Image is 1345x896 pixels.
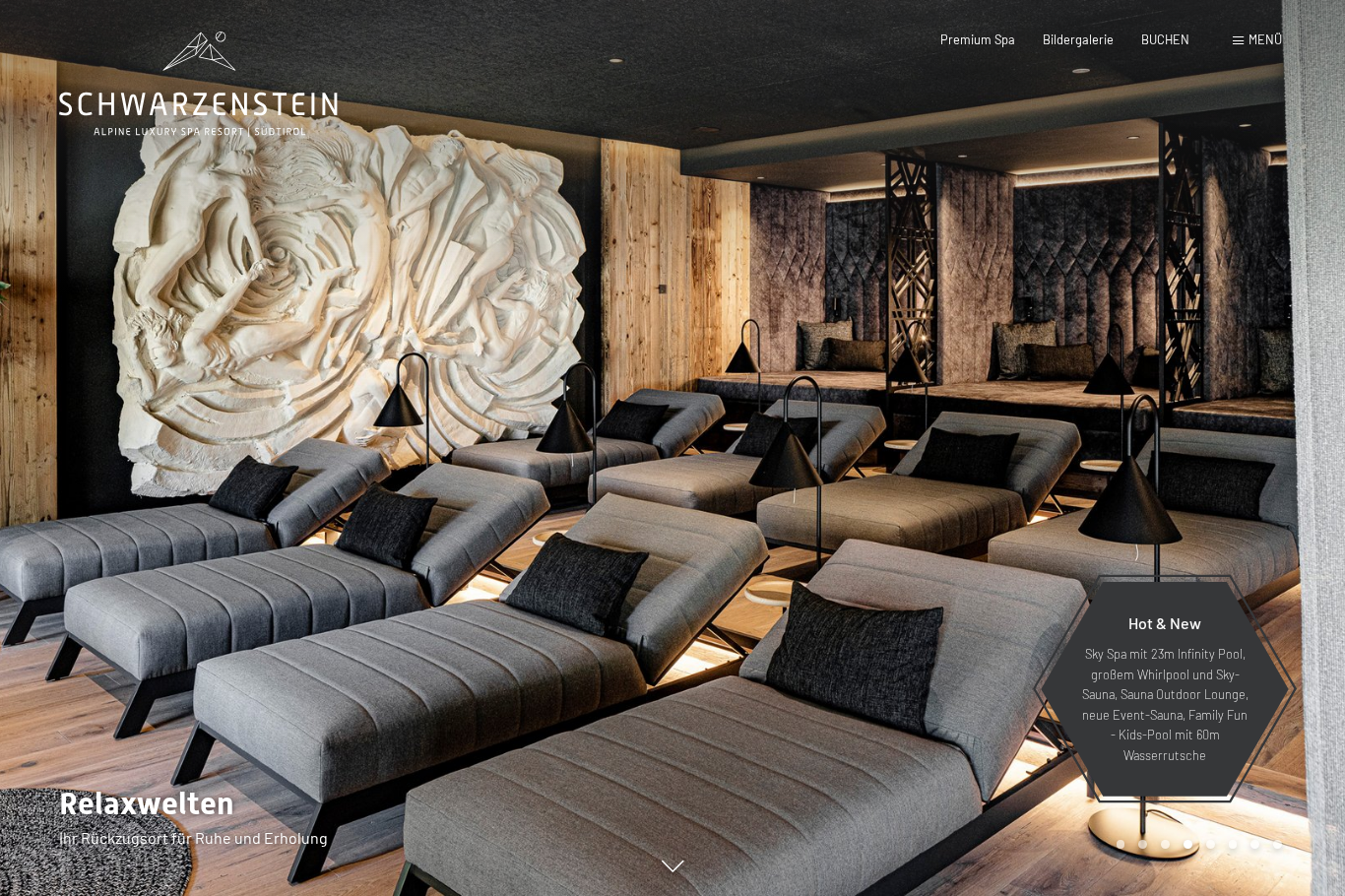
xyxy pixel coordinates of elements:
[1250,840,1259,849] div: Carousel Page 7
[1273,840,1282,849] div: Carousel Page 8
[1206,840,1215,849] div: Carousel Page 5
[1138,840,1147,849] div: Carousel Page 2
[1229,840,1238,849] div: Carousel Page 6
[1128,613,1201,632] span: Hot & New
[940,32,1015,47] a: Premium Spa
[1110,840,1282,849] div: Carousel Pagination
[1040,581,1290,798] a: Hot & New Sky Spa mit 23m Infinity Pool, großem Whirlpool und Sky-Sauna, Sauna Outdoor Lounge, ne...
[1043,32,1114,47] a: Bildergalerie
[1161,840,1170,849] div: Carousel Page 3
[1249,32,1282,47] span: Menü
[1141,32,1189,47] a: BUCHEN
[1079,644,1250,765] p: Sky Spa mit 23m Infinity Pool, großem Whirlpool und Sky-Sauna, Sauna Outdoor Lounge, neue Event-S...
[1117,840,1125,849] div: Carousel Page 1
[1184,840,1192,849] div: Carousel Page 4 (Current Slide)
